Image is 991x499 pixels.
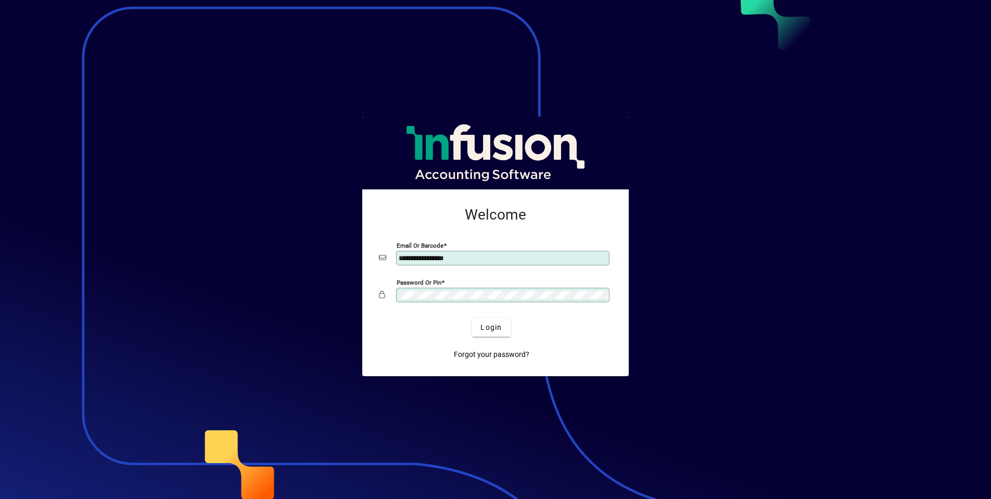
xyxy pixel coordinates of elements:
a: Forgot your password? [450,345,533,364]
mat-label: Email or Barcode [397,242,443,249]
mat-label: Password or Pin [397,279,441,286]
span: Login [480,322,502,333]
h2: Welcome [379,206,612,224]
span: Forgot your password? [454,349,529,360]
button: Login [472,318,510,337]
